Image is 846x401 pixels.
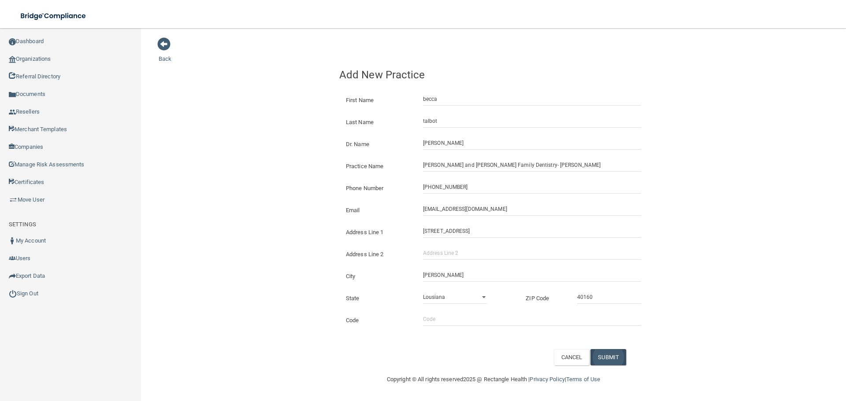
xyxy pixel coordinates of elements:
[423,224,641,238] input: Address Line 1
[9,219,36,230] label: SETTINGS
[339,117,416,128] label: Last Name
[9,290,17,298] img: ic_power_dark.7ecde6b1.png
[339,183,416,194] label: Phone Number
[423,246,641,260] input: Address Line 2
[13,7,94,25] img: bridge_compliance_login_screen.278c3ca4.svg
[9,91,16,98] img: icon-documents.8dae5593.png
[9,38,16,45] img: ic_dashboard_dark.d01f4a41.png
[9,255,16,262] img: icon-users.e205127d.png
[339,95,416,106] label: First Name
[423,114,641,128] input: Last Name
[339,161,416,172] label: Practice Name
[159,45,171,62] a: Back
[423,92,641,106] input: First Name
[423,313,641,326] input: Code
[339,271,416,282] label: City
[339,315,416,326] label: Code
[566,376,600,383] a: Terms of Use
[339,293,416,304] label: State
[9,195,18,204] img: briefcase.64adab9b.png
[423,180,641,194] input: (___) ___-____
[554,349,590,365] button: CANCEL
[590,349,626,365] button: SUBMIT
[519,293,571,304] label: ZIP Code
[9,237,16,244] img: ic_user_dark.df1a06c3.png
[333,365,654,394] div: Copyright © All rights reserved 2025 @ Rectangle Health | |
[339,249,416,260] label: Address Line 2
[339,205,416,216] label: Email
[423,269,641,282] input: City
[339,227,416,238] label: Address Line 1
[577,291,641,304] input: _____
[530,376,564,383] a: Privacy Policy
[423,202,641,216] input: Email
[9,272,16,280] img: icon-export.b9366987.png
[339,69,648,81] h4: Add New Practice
[9,109,16,116] img: ic_reseller.de258add.png
[423,158,641,172] input: Practice Name
[339,139,416,150] label: Dr. Name
[9,56,16,63] img: organization-icon.f8decf85.png
[423,136,641,150] input: Doctor Name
